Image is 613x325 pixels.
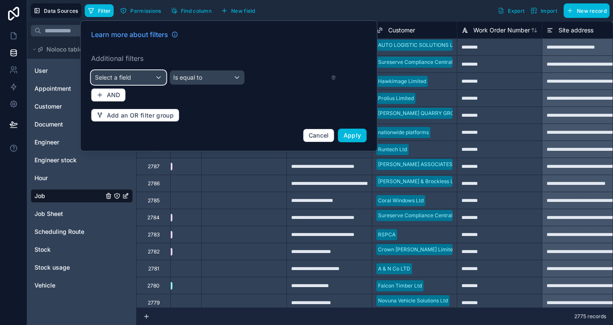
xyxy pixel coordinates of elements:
button: Export [495,3,527,18]
button: New record [564,3,610,18]
button: Cancel [303,129,335,142]
button: Find column [168,4,215,17]
div: Falcon Timber Ltd [378,282,422,290]
span: Vehicle [34,281,55,290]
div: [PERSON_NAME] QUARRY GROUP LIMITED [378,109,483,117]
a: Job [34,192,103,200]
div: Stock [31,243,133,256]
span: Export [508,8,524,14]
span: Customer [34,102,62,111]
div: 2787 [148,163,160,170]
button: Apply [338,129,367,142]
div: Customer [31,100,133,113]
button: Data Sources [31,3,81,18]
a: Vehicle [34,281,103,290]
span: Learn more about filters [91,29,168,40]
a: Stock usage [34,263,103,272]
button: Select a field [91,70,166,85]
span: New field [231,8,255,14]
span: Select a field [95,74,131,81]
div: Engineer [31,135,133,149]
a: Appointment [34,84,103,93]
a: New record [560,3,610,18]
button: Filter [85,4,114,17]
a: Engineer stock [34,156,103,164]
span: Cancel [309,132,329,139]
button: Add an OR filter group [91,109,180,122]
span: Noloco tables [46,45,86,54]
div: Vehicle [31,279,133,292]
div: Appointment [31,82,133,95]
a: Hour [34,174,103,182]
div: Sureserve Compliance Central Limited [378,212,472,219]
div: Scheduling Route [31,225,133,239]
button: Noloco tables [31,43,128,55]
a: Stock [34,245,103,254]
div: Hawkimage Limited [378,78,426,85]
a: User [34,66,103,75]
div: Stock usage [31,261,133,274]
span: Job Sheet [34,210,63,218]
div: AUTO LOGISTIC SOLUTIONS LIMITED [378,41,470,49]
span: Is equal to [173,74,202,81]
span: Job [34,192,45,200]
button: Is equal to [169,70,245,85]
span: Permissions [130,8,161,14]
span: Stock [34,245,51,254]
div: Novuna Vehicle Solutions Ltd [378,297,448,305]
span: Appointment [34,84,71,93]
span: Import [541,8,557,14]
div: 2781 [148,265,159,272]
button: AND [91,88,126,102]
span: Apply [344,132,361,139]
span: Document [34,120,63,129]
a: Scheduling Route [34,227,103,236]
span: AND [107,91,120,99]
div: 2782 [148,248,160,255]
label: Additional filters [91,53,367,63]
span: Customer [388,26,415,35]
div: Sureserve Compliance Central Limited [378,58,472,66]
div: [PERSON_NAME] & Brockless Ltd [378,178,458,185]
span: Find column [181,8,212,14]
a: Engineer [34,138,103,147]
span: Filter [98,8,111,14]
button: Permissions [117,4,164,17]
button: New field [218,4,258,17]
div: Prolius Limited [378,95,414,102]
a: Learn more about filters [91,29,178,40]
button: Import [527,3,560,18]
span: New record [577,8,607,14]
div: User [31,64,133,78]
div: Job [31,189,133,203]
span: Add an OR filter group [107,112,174,119]
div: Job Sheet [31,207,133,221]
div: Coral Windows Ltd [378,197,424,204]
span: User [34,66,48,75]
div: Engineer stock [31,153,133,167]
span: Work Order Number [473,26,530,35]
span: Engineer stock [34,156,77,164]
a: Job Sheet [34,210,103,218]
div: 2780 [147,282,160,289]
div: [PERSON_NAME] ASSOCIATES-TOTAL FLEET MANAGEMENT LIMITED [378,161,548,168]
a: Document [34,120,103,129]
span: Site address [559,26,593,35]
div: 2784 [147,214,160,221]
div: nationwide platforms [378,129,429,136]
div: 2779 [148,299,160,306]
span: Engineer [34,138,59,147]
a: Customer [34,102,103,111]
div: Runtech Ltd [378,146,407,153]
div: Crown [PERSON_NAME] Limited [378,246,456,253]
span: Scheduling Route [34,227,84,236]
div: RSPCA [378,231,395,239]
div: A & N Co LTD [378,265,410,273]
span: 2775 records [574,313,606,320]
span: Hour [34,174,48,182]
a: Permissions [117,4,167,17]
div: Document [31,118,133,131]
div: 2783 [148,231,160,238]
div: 2785 [148,197,160,204]
div: 2786 [148,180,160,187]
